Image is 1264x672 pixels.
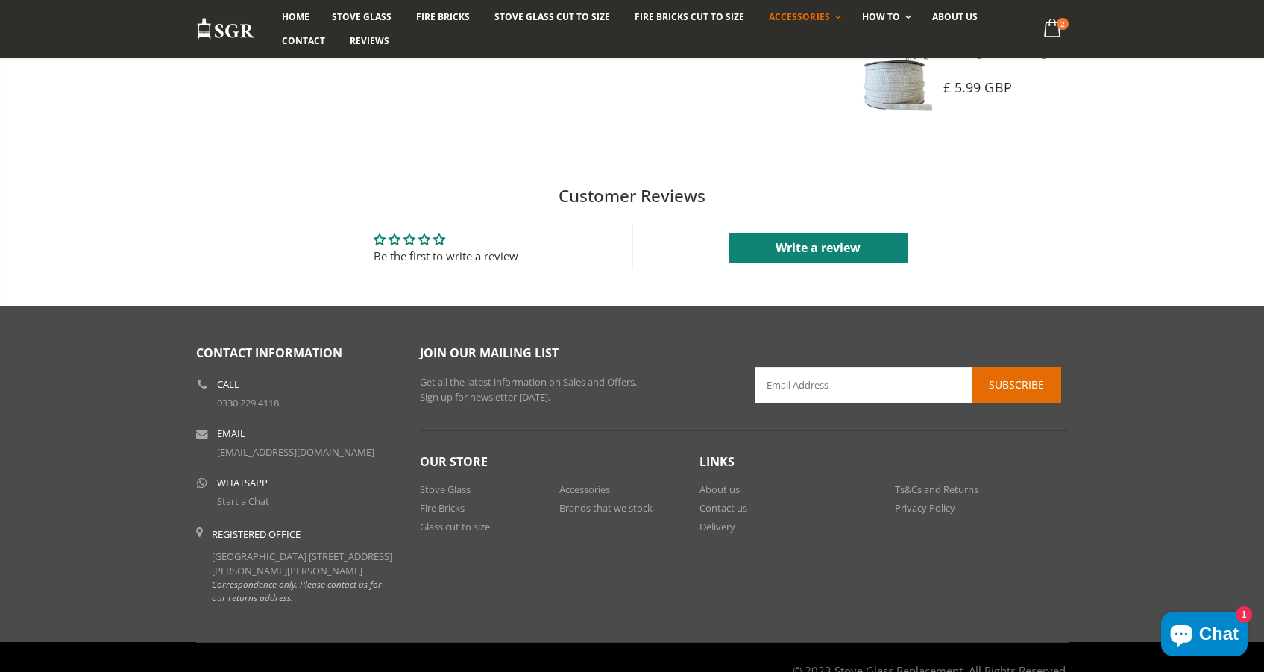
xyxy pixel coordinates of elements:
[271,29,336,53] a: Contact
[635,10,744,23] span: Fire Bricks Cut To Size
[420,453,488,470] span: Our Store
[1057,18,1069,30] span: 2
[217,478,268,488] b: WhatsApp
[769,10,829,23] span: Accessories
[196,345,342,361] span: Contact Information
[212,527,397,604] div: [GEOGRAPHIC_DATA] [STREET_ADDRESS][PERSON_NAME][PERSON_NAME]
[217,396,279,409] a: 0330 229 4118
[217,380,239,389] b: Call
[623,5,755,29] a: Fire Bricks Cut To Size
[483,5,621,29] a: Stove Glass Cut To Size
[943,78,1012,96] span: £ 5.99 GBP
[699,520,735,533] a: Delivery
[699,453,735,470] span: Links
[729,233,908,263] a: Write a review
[420,501,465,515] a: Fire Bricks
[972,367,1061,403] button: Subscribe
[559,501,653,515] a: Brands that we stock
[212,527,301,541] b: Registered Office
[862,10,900,23] span: How To
[332,10,392,23] span: Stove Glass
[758,5,848,29] a: Accessories
[420,375,733,404] p: Get all the latest information on Sales and Offers. Sign up for newsletter [DATE].
[420,345,559,361] span: Join our mailing list
[699,483,740,496] a: About us
[420,520,490,533] a: Glass cut to size
[271,5,321,29] a: Home
[895,483,978,496] a: Ts&Cs and Returns
[212,578,382,603] em: Correspondence only. Please contact us for our returns address.
[321,5,403,29] a: Stove Glass
[851,5,919,29] a: How To
[895,501,955,515] a: Privacy Policy
[932,10,978,23] span: About us
[699,501,747,515] a: Contact us
[217,445,374,459] a: [EMAIL_ADDRESS][DOMAIN_NAME]
[416,10,470,23] span: Fire Bricks
[559,483,610,496] a: Accessories
[1157,612,1252,660] inbox-online-store-chat: Shopify online store chat
[943,45,1260,60] a: Vitcas glass bedding in tape - 2mm x 15mm x 2 meters (White)
[755,367,1061,403] input: Email Address
[420,483,471,496] a: Stove Glass
[494,10,610,23] span: Stove Glass Cut To Size
[12,184,1252,208] h2: Customer Reviews
[1037,15,1068,44] a: 2
[217,429,245,439] b: Email
[921,5,989,29] a: About us
[863,41,932,110] img: Vitcas stove glass bedding in tape
[282,34,325,47] span: Contact
[339,29,400,53] a: Reviews
[405,5,481,29] a: Fire Bricks
[374,231,518,248] div: Average rating is 0.00 stars
[217,494,269,508] a: Start a Chat
[350,34,389,47] span: Reviews
[282,10,309,23] span: Home
[374,248,518,264] div: Be the first to write a review
[196,17,256,42] img: Stove Glass Replacement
